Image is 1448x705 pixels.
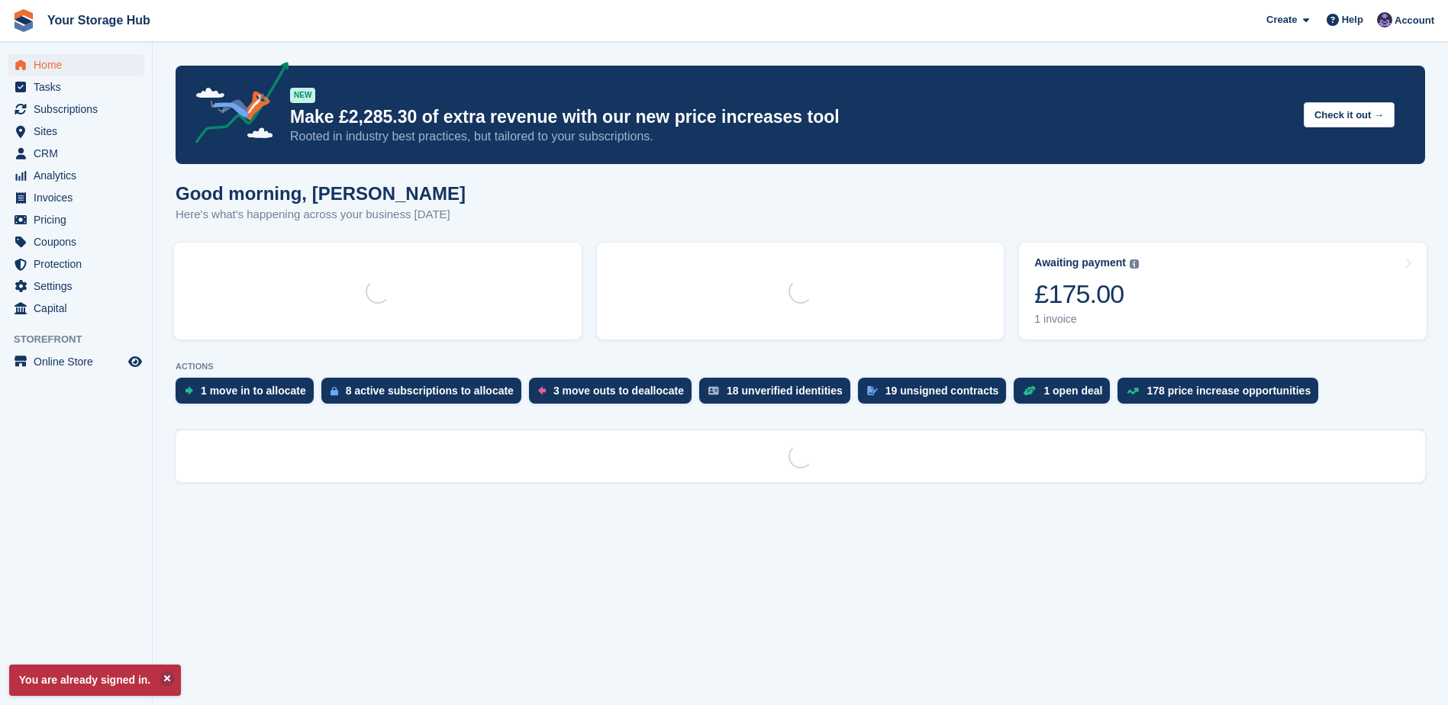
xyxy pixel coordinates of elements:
[699,378,858,411] a: 18 unverified identities
[8,165,144,186] a: menu
[34,54,125,76] span: Home
[176,183,466,204] h1: Good morning, [PERSON_NAME]
[14,332,152,347] span: Storefront
[8,143,144,164] a: menu
[1034,313,1139,326] div: 1 invoice
[34,275,125,297] span: Settings
[8,351,144,372] a: menu
[1019,243,1427,340] a: Awaiting payment £175.00 1 invoice
[41,8,156,33] a: Your Storage Hub
[201,385,306,397] div: 1 move in to allocate
[1266,12,1297,27] span: Create
[176,362,1425,372] p: ACTIONS
[290,106,1292,128] p: Make £2,285.30 of extra revenue with our new price increases tool
[176,378,321,411] a: 1 move in to allocate
[34,253,125,275] span: Protection
[1034,256,1126,269] div: Awaiting payment
[8,253,144,275] a: menu
[9,665,181,696] p: You are already signed in.
[8,187,144,208] a: menu
[8,275,144,297] a: menu
[8,298,144,319] a: menu
[34,121,125,142] span: Sites
[1014,378,1117,411] a: 1 open deal
[858,378,1014,411] a: 19 unsigned contracts
[8,121,144,142] a: menu
[1117,378,1326,411] a: 178 price increase opportunities
[34,76,125,98] span: Tasks
[34,143,125,164] span: CRM
[34,231,125,253] span: Coupons
[331,386,338,396] img: active_subscription_to_allocate_icon-d502201f5373d7db506a760aba3b589e785aa758c864c3986d89f69b8ff3...
[8,98,144,120] a: menu
[34,209,125,230] span: Pricing
[1043,385,1102,397] div: 1 open deal
[126,352,144,371] a: Preview store
[34,98,125,120] span: Subscriptions
[8,231,144,253] a: menu
[321,378,529,411] a: 8 active subscriptions to allocate
[8,76,144,98] a: menu
[290,128,1292,145] p: Rooted in industry best practices, but tailored to your subscriptions.
[867,386,878,395] img: contract_signature_icon-13c848040528278c33f63329250d36e43548de30e8caae1d1a13099fd9432cc5.svg
[1034,278,1139,310] div: £175.00
[1127,388,1139,394] img: price_increase_opportunities-93ffe204e8149a01c8c9dc8f82e8f89637d9d84a8eef4429ea346261dce0b2c0.svg
[1130,259,1139,269] img: icon-info-grey-7440780725fd019a000dd9b08b2336e03edf1995a4989e88bcd33f0948082b44.svg
[885,385,999,397] div: 19 unsigned contracts
[1342,12,1363,27] span: Help
[1377,12,1392,27] img: Liam Beddard
[290,88,315,103] div: NEW
[8,54,144,76] a: menu
[34,165,125,186] span: Analytics
[1395,13,1434,28] span: Account
[1146,385,1311,397] div: 178 price increase opportunities
[727,385,843,397] div: 18 unverified identities
[538,386,546,395] img: move_outs_to_deallocate_icon-f764333ba52eb49d3ac5e1228854f67142a1ed5810a6f6cc68b1a99e826820c5.svg
[346,385,514,397] div: 8 active subscriptions to allocate
[34,298,125,319] span: Capital
[34,351,125,372] span: Online Store
[1304,102,1395,127] button: Check it out →
[182,62,289,149] img: price-adjustments-announcement-icon-8257ccfd72463d97f412b2fc003d46551f7dbcb40ab6d574587a9cd5c0d94...
[8,209,144,230] a: menu
[12,9,35,32] img: stora-icon-8386f47178a22dfd0bd8f6a31ec36ba5ce8667c1dd55bd0f319d3a0aa187defe.svg
[185,386,193,395] img: move_ins_to_allocate_icon-fdf77a2bb77ea45bf5b3d319d69a93e2d87916cf1d5bf7949dd705db3b84f3ca.svg
[553,385,684,397] div: 3 move outs to deallocate
[1023,385,1036,396] img: deal-1b604bf984904fb50ccaf53a9ad4b4a5d6e5aea283cecdc64d6e3604feb123c2.svg
[176,206,466,224] p: Here's what's happening across your business [DATE]
[34,187,125,208] span: Invoices
[529,378,699,411] a: 3 move outs to deallocate
[708,386,719,395] img: verify_identity-adf6edd0f0f0b5bbfe63781bf79b02c33cf7c696d77639b501bdc392416b5a36.svg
